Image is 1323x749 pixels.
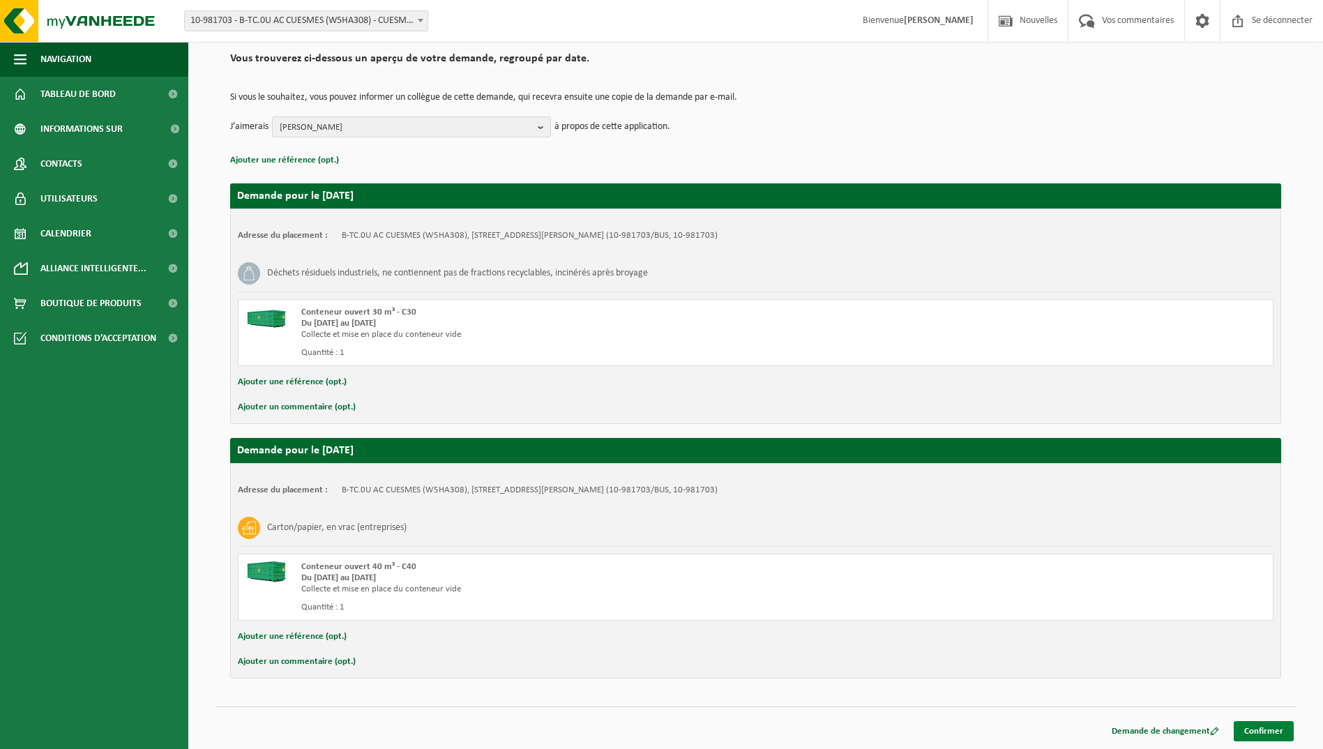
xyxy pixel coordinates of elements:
[40,181,98,216] span: Utilisateurs
[40,42,91,77] span: Navigation
[1112,727,1210,736] font: Demande de changement
[904,15,974,26] strong: [PERSON_NAME]
[40,146,82,181] span: Contacts
[40,77,116,112] span: Tableau de bord
[40,321,156,356] span: Conditions d’acceptation
[301,347,812,358] div: Quantité : 1
[238,485,328,494] strong: Adresse du placement :
[280,117,532,138] span: [PERSON_NAME]
[245,561,287,582] img: HK-XC-40-GN-00.png
[185,11,428,31] span: 10-981703 - B-TC.0U AC CUESMES (W5HA308) - CUESMES
[863,15,974,26] font: Bienvenue
[40,286,142,321] span: Boutique de produits
[1101,721,1230,741] a: Demande de changement
[238,653,356,671] button: Ajouter un commentaire (opt.)
[301,319,376,328] strong: Du [DATE] au [DATE]
[230,116,269,137] p: J’aimerais
[237,190,354,202] strong: Demande pour le [DATE]
[342,230,718,241] td: B-TC.0U AC CUESMES (W5HA308), [STREET_ADDRESS][PERSON_NAME] (10-981703/BUS, 10-981703)
[184,10,428,31] span: 10-981703 - B-TC.0U AC CUESMES (W5HA308) - CUESMES
[245,307,287,328] img: HK-XC-30-GN-00.png
[1234,721,1294,741] a: Confirmer
[238,231,328,240] strong: Adresse du placement :
[40,216,91,251] span: Calendrier
[238,398,356,416] button: Ajouter un commentaire (opt.)
[40,251,146,286] span: Alliance intelligente...
[238,628,347,646] button: Ajouter une référence (opt.)
[554,116,670,137] p: à propos de cette application.
[40,112,161,146] span: Informations sur l’entreprise
[301,308,416,317] span: Conteneur ouvert 30 m³ - C30
[301,573,376,582] strong: Du [DATE] au [DATE]
[301,602,812,613] div: Quantité : 1
[342,485,718,496] td: B-TC.0U AC CUESMES (W5HA308), [STREET_ADDRESS][PERSON_NAME] (10-981703/BUS, 10-981703)
[272,116,551,137] button: [PERSON_NAME]
[301,329,812,340] div: Collecte et mise en place du conteneur vide
[237,445,354,456] strong: Demande pour le [DATE]
[267,262,648,285] h3: Déchets résiduels industriels, ne contiennent pas de fractions recyclables, incinérés après broyage
[267,517,407,539] h3: Carton/papier, en vrac (entreprises)
[301,562,416,571] span: Conteneur ouvert 40 m³ - C40
[230,93,1281,103] p: Si vous le souhaitez, vous pouvez informer un collègue de cette demande, qui recevra ensuite une ...
[238,373,347,391] button: Ajouter une référence (opt.)
[230,53,1281,72] h2: Vous trouverez ci-dessous un aperçu de votre demande, regroupé par date.
[230,151,339,169] button: Ajouter une référence (opt.)
[301,584,812,595] div: Collecte et mise en place du conteneur vide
